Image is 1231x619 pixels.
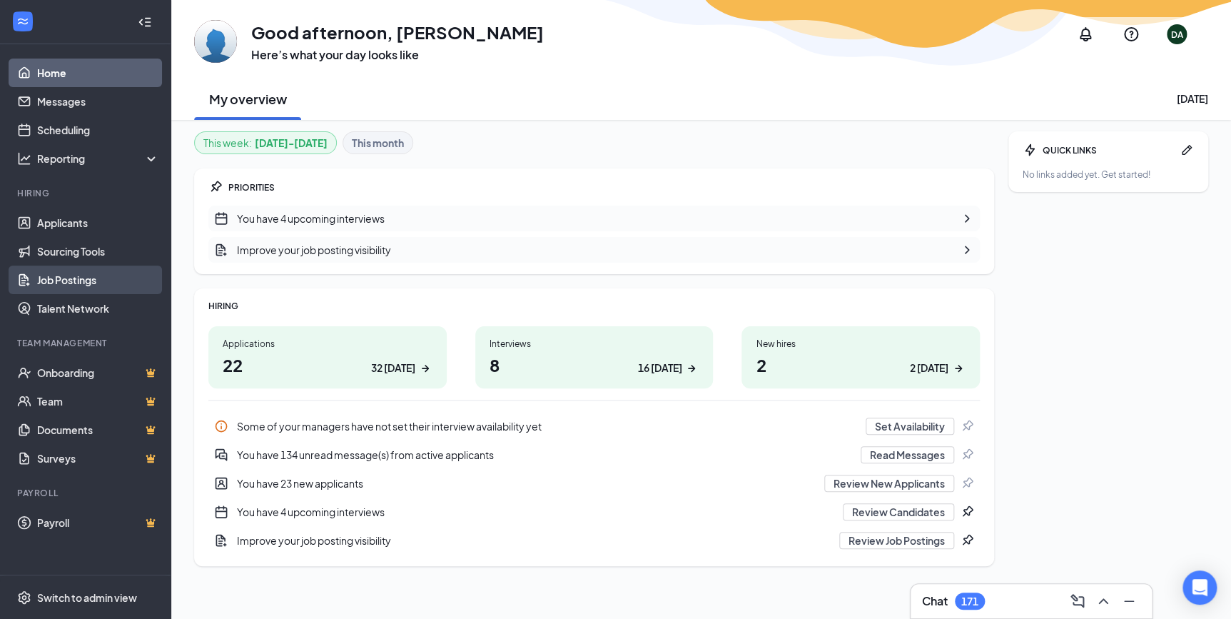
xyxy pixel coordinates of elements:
[37,358,159,387] a: OnboardingCrown
[756,338,966,350] div: New hires
[839,532,954,549] button: Review Job Postings
[208,206,980,231] a: CalendarNewYou have 4 upcoming interviewsChevronRight
[17,487,156,499] div: Payroll
[208,412,980,441] a: InfoSome of your managers have not set their interview availability yetSet AvailabilityPin
[960,419,974,433] svg: Pin
[37,444,159,473] a: SurveysCrown
[371,361,415,376] div: 32 [DATE]
[208,237,980,263] div: Improve your job posting visibility
[490,338,699,350] div: Interviews
[684,361,699,376] svg: ArrowRight
[255,135,328,151] b: [DATE] - [DATE]
[741,326,980,388] a: New hires22 [DATE]ArrowRight
[37,416,159,444] a: DocumentsCrown
[37,266,159,294] a: Job Postings
[214,476,228,490] svg: UserEntity
[1077,26,1094,43] svg: Notifications
[475,326,714,388] a: Interviews816 [DATE]ArrowRight
[208,412,980,441] div: Some of your managers have not set their interview availability yet
[1069,593,1086,610] svg: ComposeMessage
[922,593,948,609] h3: Chat
[138,15,152,29] svg: Collapse
[1123,26,1140,43] svg: QuestionInfo
[961,595,978,608] div: 171
[37,590,137,605] div: Switch to admin view
[208,180,223,194] svg: Pin
[251,47,544,63] h3: Here’s what your day looks like
[208,300,980,312] div: HIRING
[1023,143,1037,157] svg: Bolt
[194,20,237,63] img: Dylan Avery
[17,187,156,199] div: Hiring
[37,237,159,266] a: Sourcing Tools
[17,151,31,166] svg: Analysis
[951,361,966,376] svg: ArrowRight
[960,211,974,226] svg: ChevronRight
[223,338,432,350] div: Applications
[1177,91,1208,106] div: [DATE]
[1095,593,1112,610] svg: ChevronUp
[228,181,980,193] div: PRIORITIES
[203,135,328,151] div: This week :
[214,243,228,257] svg: DocumentAdd
[208,441,980,469] a: DoubleChatActiveYou have 134 unread message(s) from active applicantsRead MessagesPin
[637,361,682,376] div: 16 [DATE]
[208,469,980,498] div: You have 23 new applicants
[208,326,447,388] a: Applications2232 [DATE]ArrowRight
[1171,29,1183,41] div: DA
[208,526,980,555] div: Improve your job posting visibility
[237,476,816,490] div: You have 23 new applicants
[214,211,228,226] svg: CalendarNew
[37,151,160,166] div: Reporting
[37,87,159,116] a: Messages
[352,135,404,151] b: This month
[208,469,980,498] a: UserEntityYou have 23 new applicantsReview New ApplicantsPin
[251,20,544,44] h1: Good afternoon, [PERSON_NAME]
[490,353,699,377] h1: 8
[208,237,980,263] a: DocumentAddImprove your job posting visibilityChevronRight
[37,208,159,237] a: Applicants
[960,476,974,490] svg: Pin
[1092,590,1115,613] button: ChevronUp
[237,448,852,462] div: You have 134 unread message(s) from active applicants
[208,206,980,231] div: You have 4 upcoming interviews
[214,505,228,519] svg: CalendarNew
[214,419,228,433] svg: Info
[37,294,159,323] a: Talent Network
[214,533,228,548] svg: DocumentAdd
[960,448,974,462] svg: Pin
[756,353,966,377] h1: 2
[910,361,948,376] div: 2 [DATE]
[866,418,954,435] button: Set Availability
[208,526,980,555] a: DocumentAddImprove your job posting visibilityReview Job PostingsPin
[843,503,954,520] button: Review Candidates
[960,505,974,519] svg: Pin
[208,498,980,526] div: You have 4 upcoming interviews
[1180,143,1194,157] svg: Pen
[37,387,159,416] a: TeamCrown
[824,475,954,492] button: Review New Applicants
[1066,590,1089,613] button: ComposeMessage
[237,533,831,548] div: Improve your job posting visibility
[1120,593,1138,610] svg: Minimize
[1043,144,1174,156] div: QUICK LINKS
[237,419,857,433] div: Some of your managers have not set their interview availability yet
[960,243,974,257] svg: ChevronRight
[37,116,159,144] a: Scheduling
[237,243,951,257] div: Improve your job posting visibility
[16,14,30,29] svg: WorkstreamLogo
[1182,570,1217,605] div: Open Intercom Messenger
[209,90,287,108] h2: My overview
[1023,168,1194,181] div: No links added yet. Get started!
[37,59,159,87] a: Home
[208,498,980,526] a: CalendarNewYou have 4 upcoming interviewsReview CandidatesPin
[223,353,432,377] h1: 22
[237,211,951,226] div: You have 4 upcoming interviews
[214,448,228,462] svg: DoubleChatActive
[1118,590,1140,613] button: Minimize
[418,361,432,376] svg: ArrowRight
[208,441,980,469] div: You have 134 unread message(s) from active applicants
[17,590,31,605] svg: Settings
[237,505,834,519] div: You have 4 upcoming interviews
[17,337,156,349] div: Team Management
